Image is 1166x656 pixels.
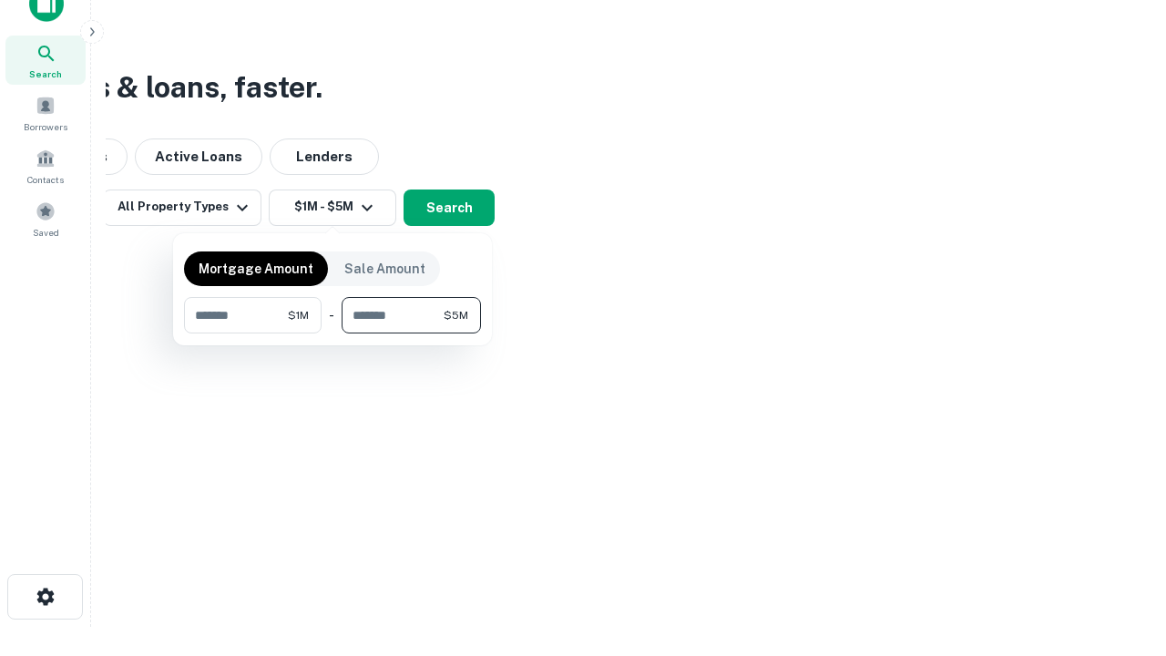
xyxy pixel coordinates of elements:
[444,307,468,323] span: $5M
[288,307,309,323] span: $1M
[1075,510,1166,598] iframe: Chat Widget
[329,297,334,333] div: -
[199,259,313,279] p: Mortgage Amount
[344,259,425,279] p: Sale Amount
